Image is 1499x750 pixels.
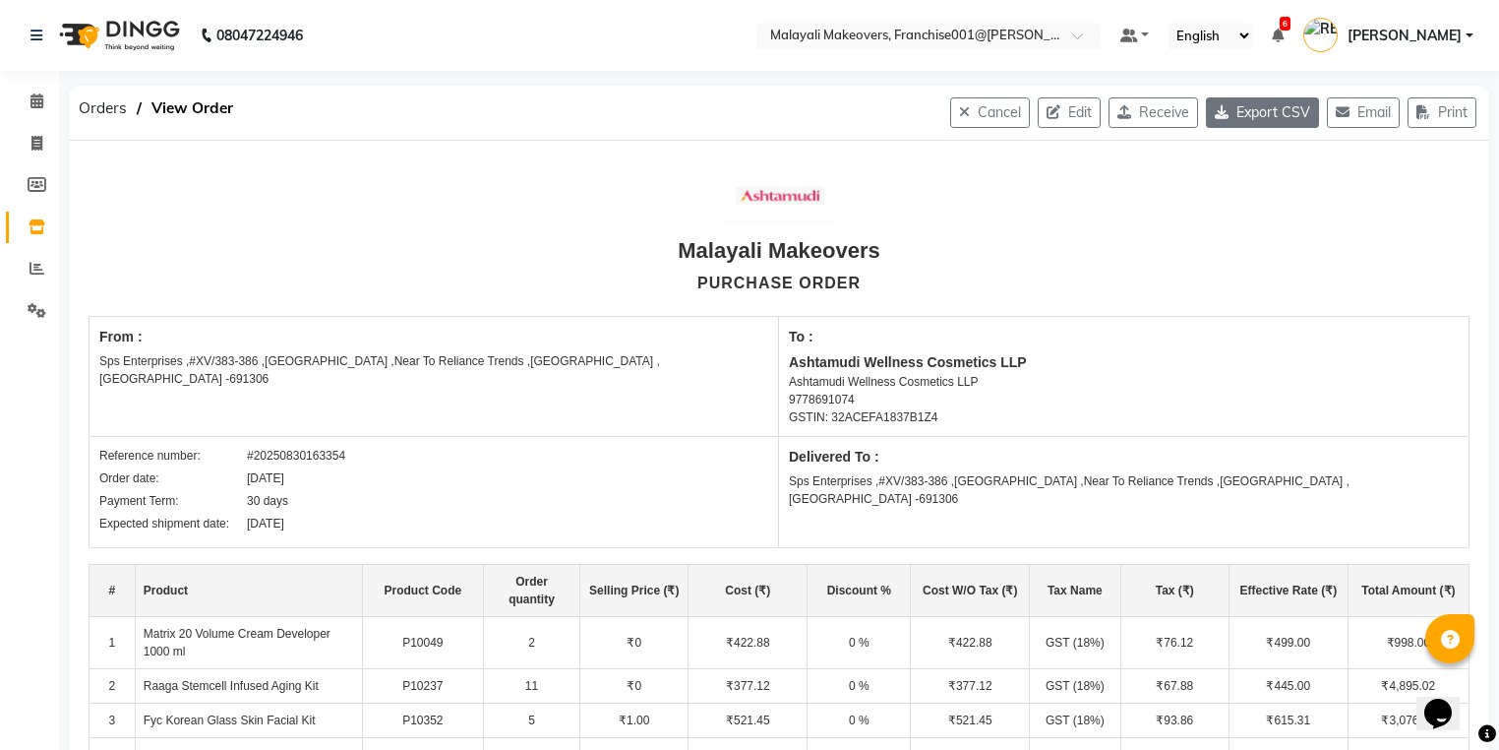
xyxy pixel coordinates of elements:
th: Effective Rate (₹) [1229,565,1348,617]
div: Delivered To : [789,447,1459,468]
img: logo [50,8,185,63]
button: Edit [1038,97,1101,128]
td: Fyc Korean Glass Skin Facial Kit [135,704,362,738]
div: #20250830163354 [247,447,345,465]
td: ₹67.88 [1120,669,1229,704]
td: ₹3,076.56 [1348,704,1469,738]
th: # [90,565,136,617]
div: [DATE] [247,469,284,487]
td: P10049 [362,617,483,669]
th: Product [135,565,362,617]
td: Raaga Stemcell Infused Aging Kit [135,669,362,704]
button: Print [1408,97,1476,128]
td: GST (18%) [1030,669,1120,704]
span: [PERSON_NAME] [1348,26,1462,46]
td: 0 % [808,617,911,669]
div: Reference number: [99,447,247,465]
th: Order quantity [483,565,579,617]
div: Ashtamudi Wellness Cosmetics LLP [789,352,1459,373]
td: P10352 [362,704,483,738]
div: Sps Enterprises ,#XV/383-386 ,[GEOGRAPHIC_DATA] ,Near To Reliance Trends ,[GEOGRAPHIC_DATA] ,[GEO... [99,352,768,388]
td: 0 % [808,704,911,738]
td: ₹521.45 [689,704,808,738]
div: From : [99,327,768,347]
a: 6 [1272,27,1284,44]
span: Orders [69,91,137,126]
div: 30 days [247,492,288,510]
td: ₹4,895.02 [1348,669,1469,704]
th: Total Amount (₹) [1348,565,1469,617]
td: ₹0 [580,669,689,704]
span: View Order [142,91,243,126]
span: 6 [1280,17,1290,31]
td: Matrix 20 Volume Cream Developer 1000 ml [135,617,362,669]
div: Sps Enterprises ,#XV/383-386 ,[GEOGRAPHIC_DATA] ,Near To Reliance Trends ,[GEOGRAPHIC_DATA] ,[GEO... [789,472,1459,508]
td: ₹521.45 [911,704,1030,738]
img: Company Logo [719,164,838,226]
div: Malayali Makeovers [678,234,879,267]
th: Discount % [808,565,911,617]
td: 2 [483,617,579,669]
td: ₹445.00 [1229,669,1348,704]
td: GST (18%) [1030,704,1120,738]
td: ₹998.00 [1348,617,1469,669]
td: ₹93.86 [1120,704,1229,738]
td: ₹422.88 [689,617,808,669]
div: Expected shipment date: [99,515,247,532]
div: Order date: [99,469,247,487]
td: ₹499.00 [1229,617,1348,669]
div: [DATE] [247,515,284,532]
div: Ashtamudi Wellness Cosmetics LLP [789,373,1459,391]
td: 0 % [808,669,911,704]
button: Receive [1109,97,1198,128]
b: 08047224946 [216,8,303,63]
td: 5 [483,704,579,738]
div: 9778691074 [789,391,1459,408]
img: RENO GEORGE [1303,18,1338,52]
th: Cost W/O Tax (₹) [911,565,1030,617]
td: ₹76.12 [1120,617,1229,669]
button: Export CSV [1206,97,1319,128]
td: ₹377.12 [911,669,1030,704]
td: 1 [90,617,136,669]
th: Selling Price (₹) [580,565,689,617]
div: Payment Term: [99,492,247,510]
div: To : [789,327,1459,347]
td: ₹615.31 [1229,704,1348,738]
td: 11 [483,669,579,704]
th: Cost (₹) [689,565,808,617]
th: Tax Name [1030,565,1120,617]
button: Email [1327,97,1400,128]
div: GSTIN: 32ACEFA1837B1Z4 [789,408,1459,426]
td: GST (18%) [1030,617,1120,669]
th: Product Code [362,565,483,617]
td: ₹377.12 [689,669,808,704]
td: 2 [90,669,136,704]
td: ₹422.88 [911,617,1030,669]
th: Tax (₹) [1120,565,1229,617]
td: 3 [90,704,136,738]
td: P10237 [362,669,483,704]
td: ₹0 [580,617,689,669]
button: Cancel [950,97,1030,128]
div: PURCHASE ORDER [697,272,861,295]
td: ₹1.00 [580,704,689,738]
iframe: chat widget [1416,671,1479,730]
